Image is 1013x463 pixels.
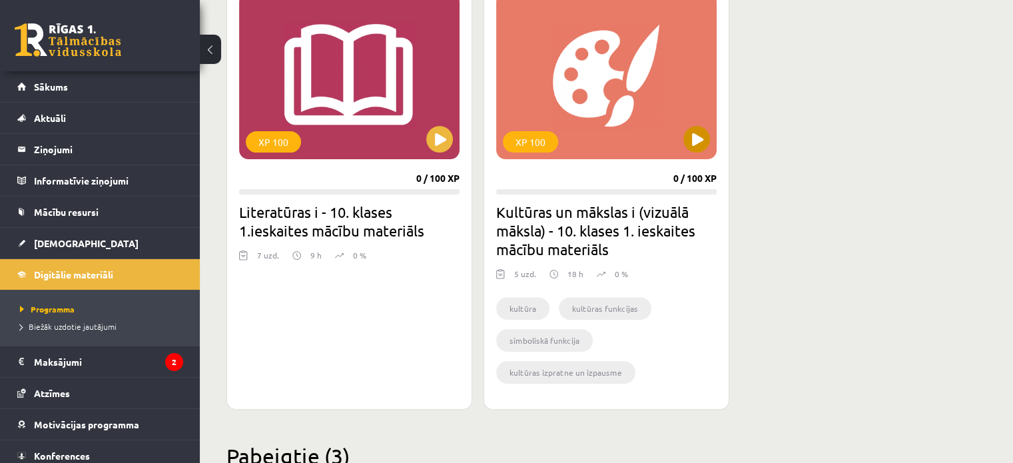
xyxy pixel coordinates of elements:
[20,321,117,332] span: Biežāk uzdotie jautājumi
[310,249,322,261] p: 9 h
[20,304,75,314] span: Programma
[496,203,717,258] h2: Kultūras un mākslas i (vizuālā māksla) - 10. klases 1. ieskaites mācību materiāls
[34,268,113,280] span: Digitālie materiāli
[34,81,68,93] span: Sākums
[257,249,279,269] div: 7 uzd.
[34,134,183,165] legend: Ziņojumi
[34,112,66,124] span: Aktuāli
[239,203,460,240] h2: Literatūras i - 10. klases 1.ieskaites mācību materiāls
[17,165,183,196] a: Informatīvie ziņojumi
[559,297,651,320] li: kultūras funkcijas
[34,346,183,377] legend: Maksājumi
[15,23,121,57] a: Rīgas 1. Tālmācības vidusskola
[34,165,183,196] legend: Informatīvie ziņojumi
[17,409,183,440] a: Motivācijas programma
[20,320,186,332] a: Biežāk uzdotie jautājumi
[17,346,183,377] a: Maksājumi2
[17,197,183,227] a: Mācību resursi
[503,131,558,153] div: XP 100
[17,228,183,258] a: [DEMOGRAPHIC_DATA]
[34,418,139,430] span: Motivācijas programma
[496,297,549,320] li: kultūra
[34,387,70,399] span: Atzīmes
[567,268,583,280] p: 18 h
[496,361,635,384] li: kultūras izpratne un izpausme
[165,353,183,371] i: 2
[17,134,183,165] a: Ziņojumi
[514,268,536,288] div: 5 uzd.
[17,259,183,290] a: Digitālie materiāli
[496,329,593,352] li: simboliskā funkcija
[17,378,183,408] a: Atzīmes
[20,303,186,315] a: Programma
[246,131,301,153] div: XP 100
[34,206,99,218] span: Mācību resursi
[615,268,628,280] p: 0 %
[34,450,90,462] span: Konferences
[353,249,366,261] p: 0 %
[17,71,183,102] a: Sākums
[17,103,183,133] a: Aktuāli
[34,237,139,249] span: [DEMOGRAPHIC_DATA]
